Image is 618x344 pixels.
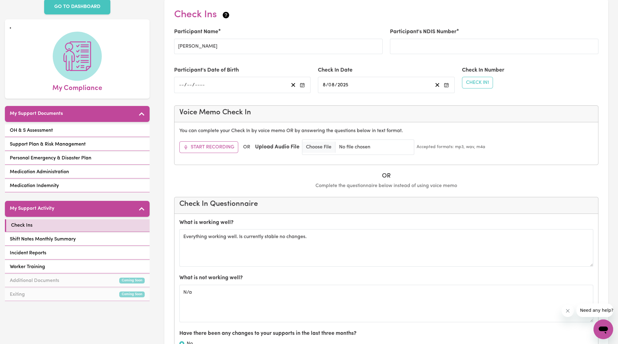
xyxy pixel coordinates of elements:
[10,127,53,134] span: OH & S Assessment
[5,124,150,137] a: OH & S Assessment
[5,152,150,165] a: Personal Emergency & Disaster Plan
[10,236,76,243] span: Shift Notes Monthly Summary
[52,81,102,94] span: My Compliance
[179,219,234,227] label: What is working well?
[184,82,187,88] span: /
[179,200,593,209] h4: Check In Questionnaire
[179,330,357,338] label: Have there been any changes to your supports in the last three months?
[5,219,150,232] a: Check Ins
[11,222,32,229] span: Check Ins
[335,82,337,88] span: /
[174,66,239,74] label: Participant's Date of Birth
[10,168,69,176] span: Medication Administration
[10,32,145,94] a: My Compliance
[10,249,46,257] span: Incident Reports
[5,180,150,192] a: Medication Indemnity
[179,285,593,322] textarea: N/a
[10,182,59,190] span: Medication Indemnity
[119,291,145,297] small: Coming Soon
[5,261,150,273] a: Worker Training
[195,81,205,89] input: ----
[10,154,91,162] span: Personal Emergency & Disaster Plan
[179,229,593,267] textarea: Everything working well. Is currently stable no changes.
[322,81,326,89] input: --
[192,82,195,88] span: /
[390,28,456,36] label: Participant's NDIS Number
[174,172,598,180] h5: OR
[243,143,250,151] span: OR
[174,182,598,190] p: Complete the questionnaire below instead of using voice memo
[5,106,150,122] button: My Support Documents
[5,288,150,301] a: ExitingComing Soon
[576,303,613,317] iframe: Message from company
[179,127,593,135] p: You can complete your Check In by voice memo OR by answering the questions below in text format.
[174,28,218,36] label: Participant Name
[462,66,504,74] label: Check In Number
[326,82,328,88] span: /
[10,277,59,284] span: Additional Documents
[329,81,335,89] input: --
[10,141,86,148] span: Support Plan & Risk Management
[179,108,593,117] h4: Voice Memo Check In
[119,278,145,283] small: Coming Soon
[10,291,25,298] span: Exiting
[4,4,37,9] span: Need any help?
[10,263,45,271] span: Worker Training
[5,166,150,178] a: Medication Administration
[562,305,574,317] iframe: Close message
[318,66,353,74] label: Check In Date
[5,138,150,151] a: Support Plan & Risk Management
[10,206,54,212] h5: My Support Activity
[10,111,63,117] h5: My Support Documents
[337,81,349,89] input: ----
[417,144,485,150] small: Accepted formats: mp3, wav, m4a
[593,319,613,339] iframe: Button to launch messaging window
[187,81,192,89] input: --
[179,141,238,153] button: Start Recording
[5,233,150,246] a: Shift Notes Monthly Summary
[179,274,243,282] label: What is not working well?
[328,83,331,88] span: 0
[5,201,150,217] button: My Support Activity
[5,247,150,260] a: Incident Reports
[5,275,150,287] a: Additional DocumentsComing Soon
[174,9,230,21] h2: Check Ins
[179,81,184,89] input: --
[462,77,493,88] button: Check In1
[255,143,299,151] label: Upload Audio File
